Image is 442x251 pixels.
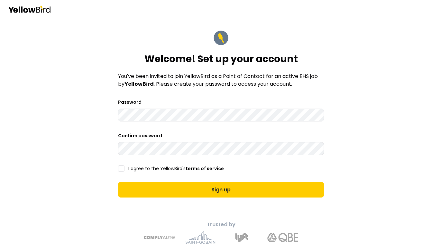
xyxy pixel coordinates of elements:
[118,72,324,88] p: You've been invited to join YellowBird as a Point of Contact for an active EHS job by . Please cr...
[118,182,324,198] button: Sign up
[113,221,329,228] p: Trusted by
[128,166,224,171] label: I agree to the YellowBird's
[144,53,298,65] h1: Welcome! Set up your account
[118,99,142,105] label: Password
[124,80,154,88] strong: YellowBird
[118,132,162,139] label: Confirm password
[186,165,224,172] a: terms of service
